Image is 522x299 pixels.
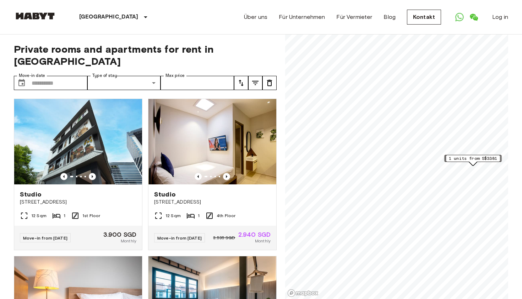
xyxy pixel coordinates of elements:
[14,12,56,20] img: Habyt
[213,235,235,241] span: 3.535 SGD
[165,73,185,79] label: Max price
[121,238,136,244] span: Monthly
[248,76,262,90] button: tune
[23,235,67,241] span: Move-in from [DATE]
[20,190,42,199] span: Studio
[262,76,277,90] button: tune
[60,173,67,180] button: Previous image
[287,289,319,297] a: Mapbox logo
[452,10,467,24] a: Open WhatsApp
[157,235,202,241] span: Move-in from [DATE]
[14,99,142,250] a: Marketing picture of unit SG-01-110-044_001Previous imagePrevious imageStudio[STREET_ADDRESS]12 S...
[64,213,65,219] span: 1
[31,213,47,219] span: 12 Sqm
[244,13,267,21] a: Über uns
[14,43,277,67] span: Private rooms and apartments for rent in [GEOGRAPHIC_DATA]
[154,199,271,206] span: [STREET_ADDRESS]
[103,231,136,238] span: 3.900 SGD
[234,76,248,90] button: tune
[89,173,96,180] button: Previous image
[407,10,441,25] a: Kontakt
[19,73,45,79] label: Move-in date
[492,13,508,21] a: Log in
[446,155,500,166] div: Map marker
[238,231,271,238] span: 2.940 SGD
[336,13,372,21] a: Für Vermieter
[92,73,117,79] label: Type of stay
[444,155,501,166] div: Map marker
[217,213,235,219] span: 4th Floor
[79,13,138,21] p: [GEOGRAPHIC_DATA]
[154,190,176,199] span: Studio
[198,213,200,219] span: 1
[255,238,271,244] span: Monthly
[15,76,29,90] button: Choose date
[449,155,497,162] span: 1 units from S$3381
[384,13,396,21] a: Blog
[148,99,277,250] a: Marketing picture of unit SG-01-110-033-001Previous imagePrevious imageStudio[STREET_ADDRESS]12 S...
[148,99,276,184] img: Marketing picture of unit SG-01-110-033-001
[445,155,500,166] div: Map marker
[223,173,230,180] button: Previous image
[467,10,481,24] a: Open WeChat
[20,199,136,206] span: [STREET_ADDRESS]
[14,99,142,184] img: Marketing picture of unit SG-01-110-044_001
[165,213,181,219] span: 12 Sqm
[195,173,202,180] button: Previous image
[82,213,100,219] span: 1st Floor
[279,13,325,21] a: Für Unternehmen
